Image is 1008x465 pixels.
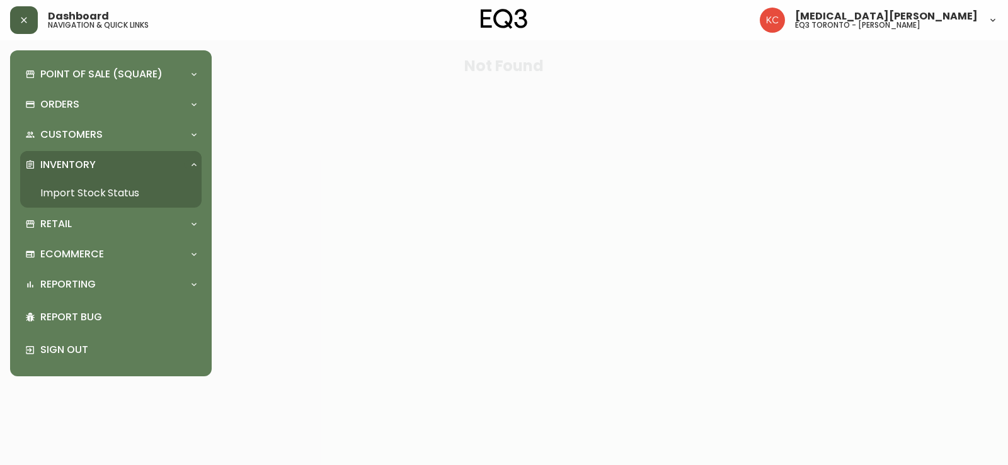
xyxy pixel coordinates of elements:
[20,301,202,333] div: Report Bug
[20,121,202,148] div: Customers
[48,11,109,21] span: Dashboard
[20,91,202,118] div: Orders
[760,8,785,33] img: 6487344ffbf0e7f3b216948508909409
[40,98,79,111] p: Orders
[20,240,202,268] div: Ecommerce
[40,128,103,142] p: Customers
[20,179,202,208] a: Import Stock Status
[795,21,920,29] h5: eq3 toronto - [PERSON_NAME]
[40,277,96,291] p: Reporting
[20,210,202,238] div: Retail
[40,310,197,324] p: Report Bug
[20,60,202,88] div: Point of Sale (Square)
[40,158,96,172] p: Inventory
[795,11,978,21] span: [MEDICAL_DATA][PERSON_NAME]
[40,247,104,261] p: Ecommerce
[481,9,527,29] img: logo
[20,151,202,179] div: Inventory
[48,21,149,29] h5: navigation & quick links
[40,217,72,231] p: Retail
[20,271,202,298] div: Reporting
[40,67,163,81] p: Point of Sale (Square)
[40,343,197,357] p: Sign Out
[20,333,202,366] div: Sign Out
